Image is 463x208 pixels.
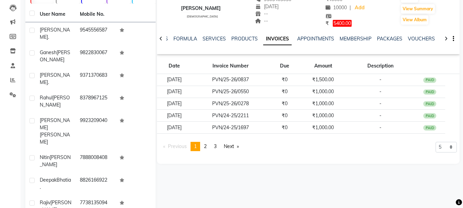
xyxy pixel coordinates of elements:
[40,154,50,160] span: Nitin
[192,122,269,134] td: PVN/24-25/1697
[157,58,191,74] th: Date
[379,88,381,95] span: -
[40,177,57,183] span: Deepak
[300,74,346,86] td: ₹1,500.00
[350,4,351,11] span: |
[157,110,191,122] td: [DATE]
[157,98,191,110] td: [DATE]
[423,113,436,119] div: PAID
[423,125,436,131] div: PAID
[76,150,116,172] td: 7888008408
[300,58,346,74] th: Amount
[263,33,292,45] a: INVOICES
[181,5,221,12] div: [PERSON_NAME]
[40,117,70,131] span: [PERSON_NAME]
[192,74,269,86] td: PVN/25-26/0837
[333,20,352,27] span: 5400.00
[40,72,70,85] span: [PERSON_NAME]
[157,74,191,86] td: [DATE]
[76,68,116,90] td: 9371370683
[40,49,57,56] span: Ganesh
[203,36,226,42] a: SERVICES
[269,110,300,122] td: ₹0
[401,15,428,25] button: View Album
[379,112,381,119] span: -
[76,113,116,150] td: 9923209040
[423,89,436,95] div: PAID
[76,45,116,68] td: 9822830067
[346,58,415,74] th: Description
[187,15,218,18] span: [DEMOGRAPHIC_DATA]
[76,172,116,195] td: 8826166922
[231,36,258,42] a: PRODUCTS
[40,199,50,206] span: Rajiv
[40,95,52,101] span: Rahul
[423,101,436,107] div: PAID
[377,36,402,42] a: PACKAGES
[326,4,347,11] span: 10000
[40,95,70,108] span: [PERSON_NAME]
[40,27,70,40] span: [PERSON_NAME]
[192,98,269,110] td: PVN/25-26/0278
[48,34,49,40] span: .
[76,7,116,22] th: Mobile No.
[326,20,329,26] span: ₹
[192,58,269,74] th: Invoice Number
[36,7,76,22] th: User Name
[40,154,71,168] span: [PERSON_NAME]
[220,142,242,151] a: Next
[204,143,207,149] span: 2
[379,100,381,107] span: -
[269,58,300,74] th: Due
[300,110,346,122] td: ₹1,000.00
[157,86,191,98] td: [DATE]
[379,76,381,83] span: -
[160,142,243,151] nav: Pagination
[340,36,371,42] a: MEMBERSHIP
[214,143,217,149] span: 3
[269,122,300,134] td: ₹0
[408,36,435,42] a: VOUCHERS
[192,110,269,122] td: PVN/24-25/2211
[269,74,300,86] td: ₹0
[269,98,300,110] td: ₹0
[255,3,279,10] span: [DATE]
[192,86,269,98] td: PVN/25-26/0550
[40,132,70,145] span: [PERSON_NAME]
[157,122,191,134] td: [DATE]
[379,124,381,131] span: -
[255,18,268,24] span: --
[300,98,346,110] td: ₹1,000.00
[173,36,197,42] a: FORMULA
[255,11,268,17] span: --
[168,143,187,149] span: Previous
[194,143,197,149] span: 1
[401,4,435,14] button: View Summary
[76,22,116,45] td: 9545556587
[423,77,436,83] div: PAID
[354,3,366,13] a: Add
[76,90,116,113] td: 8378967125
[300,86,346,98] td: ₹1,000.00
[297,36,334,42] a: APPOINTMENTS
[269,86,300,98] td: ₹0
[48,79,49,85] span: .
[300,122,346,134] td: ₹1,000.00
